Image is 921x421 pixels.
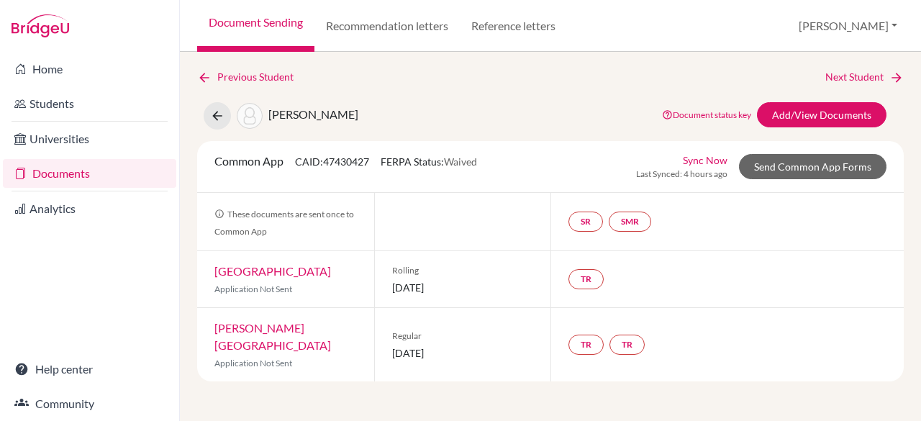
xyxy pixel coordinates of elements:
[3,355,176,384] a: Help center
[792,12,904,40] button: [PERSON_NAME]
[662,109,751,120] a: Document status key
[392,330,534,343] span: Regular
[3,125,176,153] a: Universities
[214,209,354,237] span: These documents are sent once to Common App
[757,102,886,127] a: Add/View Documents
[197,69,305,85] a: Previous Student
[3,389,176,418] a: Community
[3,159,176,188] a: Documents
[568,269,604,289] a: TR
[609,212,651,232] a: SMR
[214,321,331,352] a: [PERSON_NAME][GEOGRAPHIC_DATA]
[444,155,477,168] span: Waived
[214,154,283,168] span: Common App
[214,264,331,278] a: [GEOGRAPHIC_DATA]
[295,155,369,168] span: CAID: 47430427
[568,212,603,232] a: SR
[739,154,886,179] a: Send Common App Forms
[636,168,727,181] span: Last Synced: 4 hours ago
[683,153,727,168] a: Sync Now
[268,107,358,121] span: [PERSON_NAME]
[568,335,604,355] a: TR
[392,264,534,277] span: Rolling
[609,335,645,355] a: TR
[3,55,176,83] a: Home
[392,280,534,295] span: [DATE]
[392,345,534,361] span: [DATE]
[381,155,477,168] span: FERPA Status:
[214,284,292,294] span: Application Not Sent
[214,358,292,368] span: Application Not Sent
[12,14,69,37] img: Bridge-U
[825,69,904,85] a: Next Student
[3,194,176,223] a: Analytics
[3,89,176,118] a: Students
